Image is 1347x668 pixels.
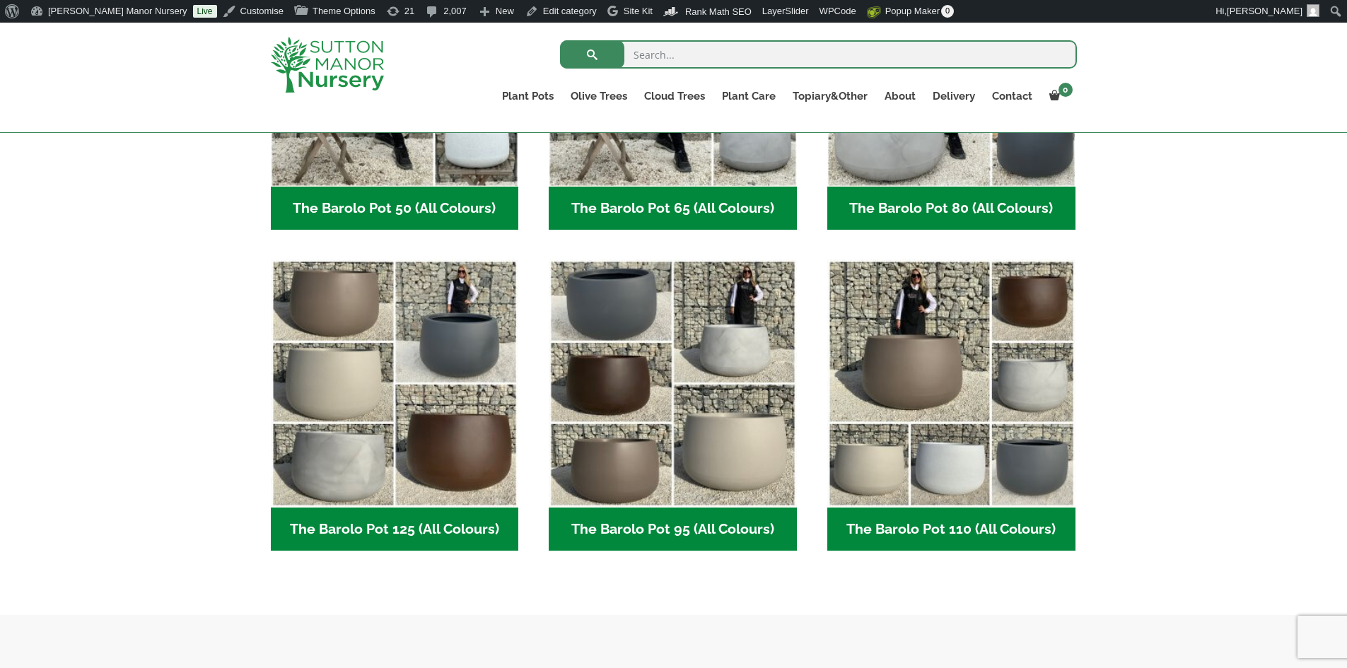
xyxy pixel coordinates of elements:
a: Delivery [924,86,984,106]
span: [PERSON_NAME] [1227,6,1302,16]
h2: The Barolo Pot 95 (All Colours) [549,508,797,551]
img: The Barolo Pot 110 (All Colours) [827,259,1075,508]
img: The Barolo Pot 95 (All Colours) [549,259,797,508]
span: 0 [941,5,954,18]
a: Visit product category The Barolo Pot 125 (All Colours) [271,259,519,551]
h2: The Barolo Pot 50 (All Colours) [271,187,519,230]
a: Topiary&Other [784,86,876,106]
a: Plant Pots [494,86,562,106]
h2: The Barolo Pot 125 (All Colours) [271,508,519,551]
a: Olive Trees [562,86,636,106]
span: Site Kit [624,6,653,16]
a: 0 [1041,86,1077,106]
img: The Barolo Pot 125 (All Colours) [271,259,519,508]
a: Plant Care [713,86,784,106]
a: About [876,86,924,106]
span: 0 [1059,83,1073,97]
a: Live [193,5,217,18]
a: Cloud Trees [636,86,713,106]
h2: The Barolo Pot 65 (All Colours) [549,187,797,230]
span: Rank Math SEO [685,6,752,17]
h2: The Barolo Pot 80 (All Colours) [827,187,1075,230]
h2: The Barolo Pot 110 (All Colours) [827,508,1075,551]
a: Contact [984,86,1041,106]
input: Search... [560,40,1077,69]
a: Visit product category The Barolo Pot 95 (All Colours) [549,259,797,551]
a: Visit product category The Barolo Pot 110 (All Colours) [827,259,1075,551]
img: logo [271,37,384,93]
